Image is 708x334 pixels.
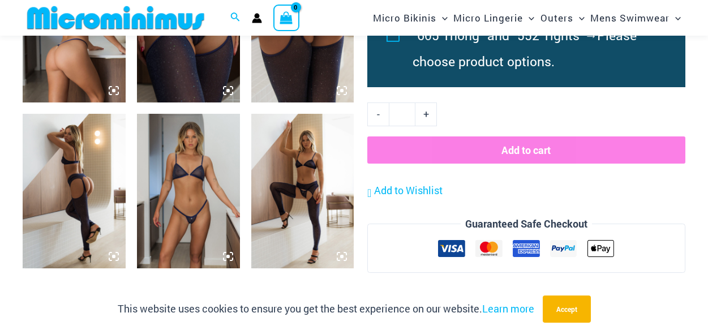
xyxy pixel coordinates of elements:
[273,5,299,31] a: View Shopping Cart, empty
[413,22,659,74] li: →
[413,27,637,70] span: Please choose product options.
[461,216,592,233] legend: Guaranteed Safe Checkout
[118,301,534,318] p: This website uses cookies to ensure you get the best experience on our website.
[538,3,587,32] a: OutersMenu ToggleMenu Toggle
[367,102,389,126] a: -
[367,136,685,164] button: Add to cart
[670,3,681,32] span: Menu Toggle
[23,114,126,268] img: Wild Born Glitter Ink 1122 Top 605 Bottom 552 Tights
[252,13,262,23] a: Account icon link
[453,3,523,32] span: Micro Lingerie
[370,3,450,32] a: Micro BikinisMenu ToggleMenu Toggle
[482,302,534,315] a: Learn more
[137,114,240,268] img: Wild Born Glitter Ink 1122 Top 605 Bottom
[543,296,591,323] button: Accept
[573,3,585,32] span: Menu Toggle
[590,3,670,32] span: Mens Swimwear
[413,27,584,44] span: "605 Thong" and "552 Tights"
[374,183,443,197] span: Add to Wishlist
[540,3,573,32] span: Outers
[373,3,436,32] span: Micro Bikinis
[436,3,448,32] span: Menu Toggle
[389,102,415,126] input: Product quantity
[230,11,241,25] a: Search icon link
[23,5,209,31] img: MM SHOP LOGO FLAT
[587,3,684,32] a: Mens SwimwearMenu ToggleMenu Toggle
[367,182,443,199] a: Add to Wishlist
[415,102,437,126] a: +
[368,2,685,34] nav: Site Navigation
[523,3,534,32] span: Menu Toggle
[251,114,354,268] img: Wild Born Glitter Ink 1122 Top 605 Bottom 552 Tights
[450,3,537,32] a: Micro LingerieMenu ToggleMenu Toggle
